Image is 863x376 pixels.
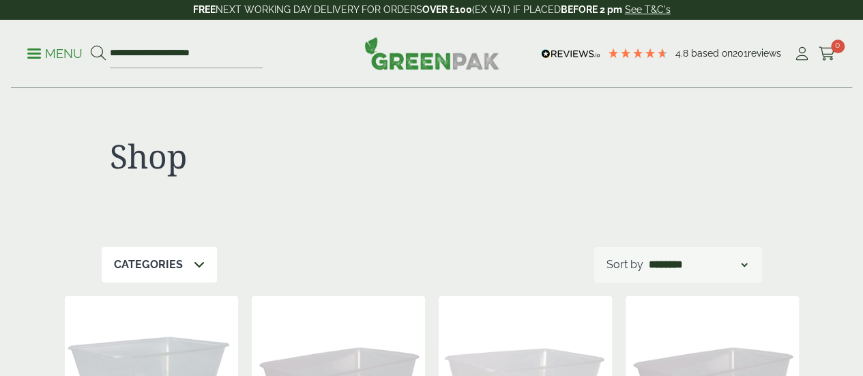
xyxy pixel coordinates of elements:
img: REVIEWS.io [541,49,600,59]
h1: Shop [110,136,424,176]
span: reviews [748,48,781,59]
strong: OVER £100 [422,4,472,15]
strong: FREE [193,4,216,15]
span: 0 [831,40,845,53]
p: Sort by [606,257,643,273]
strong: BEFORE 2 pm [561,4,622,15]
p: Categories [114,257,183,273]
select: Shop order [646,257,750,273]
div: 4.79 Stars [607,47,669,59]
a: See T&C's [625,4,671,15]
i: My Account [793,47,810,61]
span: 201 [733,48,748,59]
span: 4.8 [675,48,691,59]
i: Cart [819,47,836,61]
span: Based on [691,48,733,59]
p: Menu [27,46,83,62]
a: Menu [27,46,83,59]
a: 0 [819,44,836,64]
img: GreenPak Supplies [364,37,499,70]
